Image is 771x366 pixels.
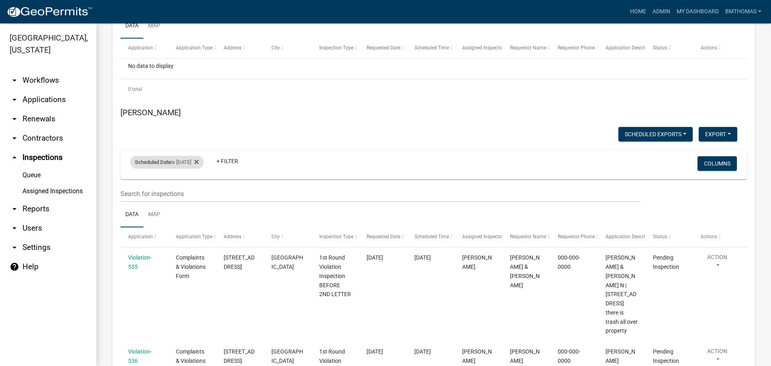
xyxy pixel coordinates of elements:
h5: [PERSON_NAME] [120,108,747,117]
div: is [DATE] [130,156,204,169]
datatable-header-cell: Application Type [168,227,216,247]
i: arrow_drop_down [10,76,19,85]
a: Admin [649,4,673,19]
span: 1st Round Violation Inspection BEFORE 2ND LETTER [319,254,351,297]
i: help [10,262,19,272]
datatable-header-cell: Address [216,227,264,247]
datatable-header-cell: Assigned Inspector [455,227,502,247]
span: DENVER [271,254,303,270]
i: arrow_drop_down [10,114,19,124]
span: 6439 N MAIN ST [224,254,255,270]
datatable-header-cell: Requested Date [359,227,407,247]
a: Data [120,13,143,39]
datatable-header-cell: City [264,227,312,247]
datatable-header-cell: Scheduled Time [407,227,455,247]
div: No data to display [120,59,747,79]
span: Address [224,234,241,239]
datatable-header-cell: Status [645,227,693,247]
div: 0 total [120,79,747,99]
datatable-header-cell: Actions [693,39,741,58]
a: bmthomas [722,4,765,19]
span: Pending Inspection [653,254,679,270]
input: Search for inspections [120,186,640,202]
span: Duane Beam [510,348,540,364]
datatable-header-cell: Application [120,227,168,247]
span: DENVER [271,348,303,364]
datatable-header-cell: City [264,39,312,58]
span: City [271,45,280,51]
datatable-header-cell: Application Description [598,39,645,58]
div: [DATE] [414,347,447,356]
button: Export [699,127,737,141]
datatable-header-cell: Inspection Type [311,39,359,58]
a: Violation-536 [128,348,152,364]
span: Actions [701,45,717,51]
span: Requested Date [367,45,400,51]
button: Action [701,253,734,273]
span: Application Type [176,45,212,51]
span: Scheduled Date [135,159,171,165]
datatable-header-cell: Requestor Phone [550,39,598,58]
datatable-header-cell: Actions [693,227,741,247]
datatable-header-cell: Address [216,39,264,58]
button: Scheduled Exports [618,127,693,141]
span: 000-000-0000 [558,254,580,270]
a: My Dashboard [673,4,722,19]
span: 6439 N STATE ROAD 19 [224,348,255,364]
span: Brooklyn Thomas [462,348,492,364]
span: Requestor Name [510,45,546,51]
i: arrow_drop_down [10,243,19,252]
span: Application Type [176,234,212,239]
span: Pending Inspection [653,348,679,364]
span: Complaints & Violations Form [176,254,206,279]
span: Scheduled Time [414,234,449,239]
span: Application Description [606,234,656,239]
datatable-header-cell: Requestor Name [502,227,550,247]
span: Address [224,45,241,51]
button: Columns [698,156,737,171]
span: Status [653,45,667,51]
span: Application [128,45,153,51]
span: Status [653,234,667,239]
span: Requestor Phone [558,234,595,239]
span: 000-000-0000 [558,348,580,364]
datatable-header-cell: Application Description [598,227,645,247]
datatable-header-cell: Requested Date [359,39,407,58]
datatable-header-cell: Assigned Inspector [455,39,502,58]
a: Violation-535 [128,254,152,270]
div: [DATE] [414,253,447,262]
i: arrow_drop_down [10,223,19,233]
datatable-header-cell: Scheduled Time [407,39,455,58]
span: 08/11/2025 [367,348,383,355]
span: Inspection Type [319,45,353,51]
span: Assigned Inspector [462,45,504,51]
a: Map [143,13,165,39]
span: Requestor Phone [558,45,595,51]
datatable-header-cell: Requestor Name [502,39,550,58]
span: Inspection Type [319,234,353,239]
span: Requested Date [367,234,400,239]
span: 08/11/2025 [367,254,383,261]
span: Scheduled Time [414,45,449,51]
span: Application Description [606,45,656,51]
datatable-header-cell: Status [645,39,693,58]
span: Brooklyn Thomas [462,254,492,270]
span: Ricket, Robert E & Angela N | 6439 N MAIN ST | Complainant states there is trash all over property [606,254,638,334]
i: arrow_drop_down [10,204,19,214]
a: + Filter [210,154,245,168]
span: City [271,234,280,239]
span: Application [128,234,153,239]
span: Robert & Angela Ricket [510,254,540,288]
i: arrow_drop_down [10,133,19,143]
span: Actions [701,234,717,239]
a: Home [627,4,649,19]
i: arrow_drop_up [10,153,19,162]
datatable-header-cell: Application Type [168,39,216,58]
datatable-header-cell: Inspection Type [311,227,359,247]
datatable-header-cell: Requestor Phone [550,227,598,247]
i: arrow_drop_down [10,95,19,104]
datatable-header-cell: Application [120,39,168,58]
a: Map [143,202,165,228]
a: Data [120,202,143,228]
span: Requestor Name [510,234,546,239]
